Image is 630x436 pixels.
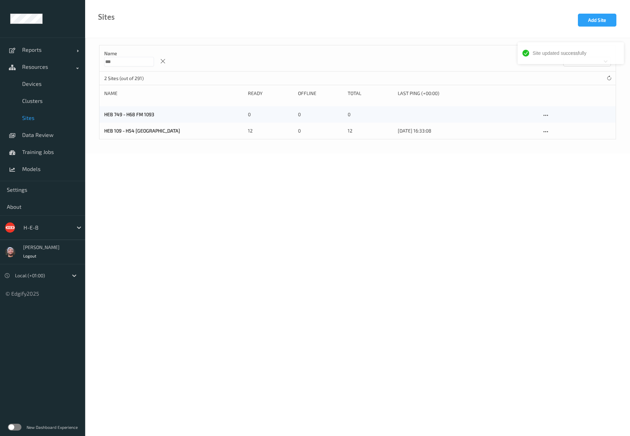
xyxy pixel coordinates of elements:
div: Total [348,90,393,97]
div: 12 [348,127,393,134]
div: Sites [98,14,115,20]
div: 0 [298,111,343,118]
div: Last Ping (+00:00) [398,90,537,97]
div: Site updated successfully [533,50,619,57]
div: 12 [248,127,293,134]
button: Add Site [578,14,616,27]
p: 2 Sites (out of 291) [104,75,155,82]
div: Offline [298,90,343,97]
div: Ready [248,90,293,97]
a: HEB 109 - H54 [GEOGRAPHIC_DATA] [104,128,180,134]
div: Name [104,90,243,97]
div: [DATE] 16:33:08 [398,127,537,134]
a: HEB 749 - H68 FM 1093 [104,111,154,117]
div: 0 [298,127,343,134]
p: Name [104,50,154,57]
div: 0 [248,111,293,118]
div: 0 [348,111,393,118]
